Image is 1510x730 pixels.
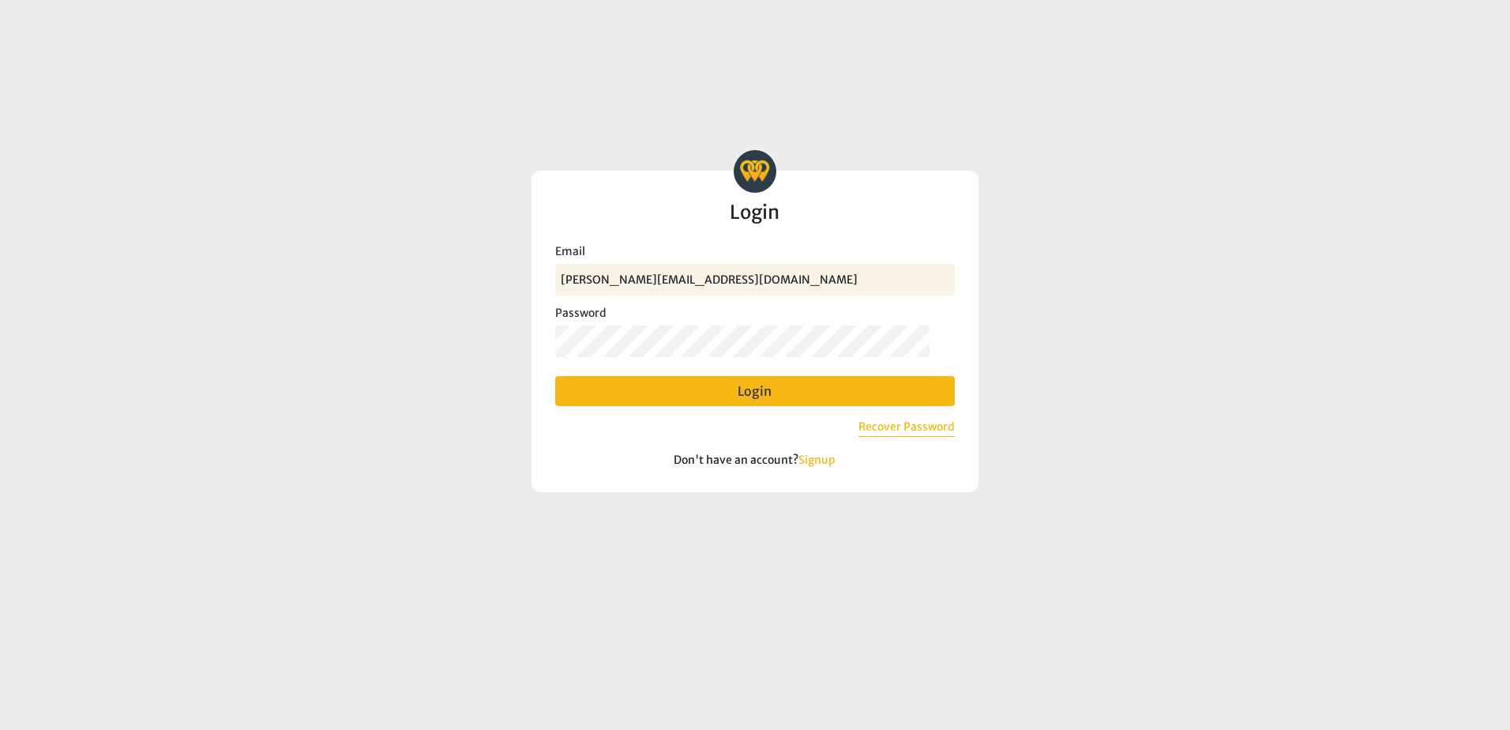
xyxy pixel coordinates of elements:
[555,304,955,322] label: Password
[555,243,955,260] label: Email
[798,453,836,467] a: Signup
[555,376,955,406] button: Login
[858,419,955,437] button: Recover Password
[555,453,955,468] p: Don't have an account?
[555,202,955,223] h2: Login
[555,264,955,295] input: Email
